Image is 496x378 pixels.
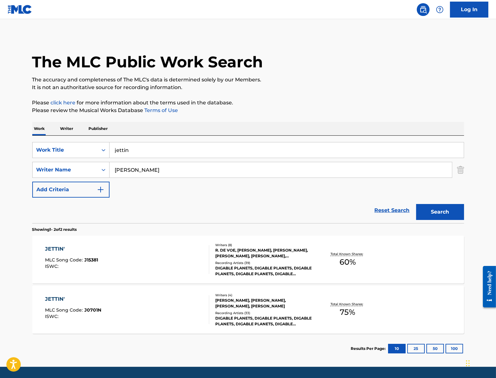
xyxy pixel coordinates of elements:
iframe: Resource Center [478,261,496,313]
p: Total Known Shares: [331,252,365,256]
a: JETTIN'MLC Song Code:J0701NISWC:Writers (4)[PERSON_NAME], [PERSON_NAME], [PERSON_NAME], [PERSON_N... [32,286,464,334]
p: Results Per Page: [351,346,387,352]
div: R. DE VOE, [PERSON_NAME], [PERSON_NAME], [PERSON_NAME], [PERSON_NAME], [PERSON_NAME], [PERSON_NAM... [215,247,312,259]
button: 10 [388,344,406,353]
img: Delete Criterion [457,162,464,178]
p: Showing 1 - 2 of 2 results [32,227,77,232]
div: JETTIN' [45,295,101,303]
a: Reset Search [371,203,413,217]
a: Terms of Use [143,107,178,113]
p: Work [32,122,47,135]
span: ISWC : [45,263,60,269]
a: Log In [450,2,488,18]
span: J15381 [84,257,98,263]
div: Recording Artists ( 39 ) [215,261,312,265]
span: ISWC : [45,314,60,319]
div: Writers ( 4 ) [215,293,312,298]
div: JETTIN' [45,245,98,253]
img: MLC Logo [8,5,32,14]
p: Please review the Musical Works Database [32,107,464,114]
form: Search Form [32,142,464,223]
button: Search [416,204,464,220]
button: 50 [426,344,444,353]
p: Total Known Shares: [331,302,365,306]
button: Add Criteria [32,182,110,198]
button: 100 [446,344,463,353]
a: click here [51,100,76,106]
img: 9d2ae6d4665cec9f34b9.svg [97,186,104,193]
p: Please for more information about the terms used in the database. [32,99,464,107]
iframe: Chat Widget [464,347,496,378]
a: Public Search [417,3,430,16]
div: Work Title [36,146,94,154]
h1: The MLC Public Work Search [32,52,263,72]
span: J0701N [84,307,101,313]
p: Publisher [87,122,110,135]
span: 60 % [340,256,356,268]
span: MLC Song Code : [45,257,84,263]
div: Writer Name [36,166,94,174]
div: DIGABLE PLANETS, DIGABLE PLANETS, DIGABLE PLANETS, DIGABLE PLANETS, DIGABLE PLANETS [215,315,312,327]
button: 25 [407,344,425,353]
a: JETTIN'MLC Song Code:J15381ISWC:Writers (8)R. DE VOE, [PERSON_NAME], [PERSON_NAME], [PERSON_NAME]... [32,236,464,283]
div: Help [433,3,446,16]
p: It is not an authoritative source for recording information. [32,84,464,91]
img: search [419,6,427,13]
div: Drag [466,354,470,373]
div: Writers ( 8 ) [215,243,312,247]
img: help [436,6,444,13]
div: [PERSON_NAME], [PERSON_NAME], [PERSON_NAME], [PERSON_NAME] [215,298,312,309]
div: DIGABLE PLANETS, DIGABLE PLANETS, DIGABLE PLANETS, DIGABLE PLANETS, DIGABLE PLANETS [215,265,312,277]
p: Writer [58,122,75,135]
p: The accuracy and completeness of The MLC's data is determined solely by our Members. [32,76,464,84]
span: MLC Song Code : [45,307,84,313]
div: Recording Artists ( 33 ) [215,311,312,315]
span: 75 % [340,306,355,318]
